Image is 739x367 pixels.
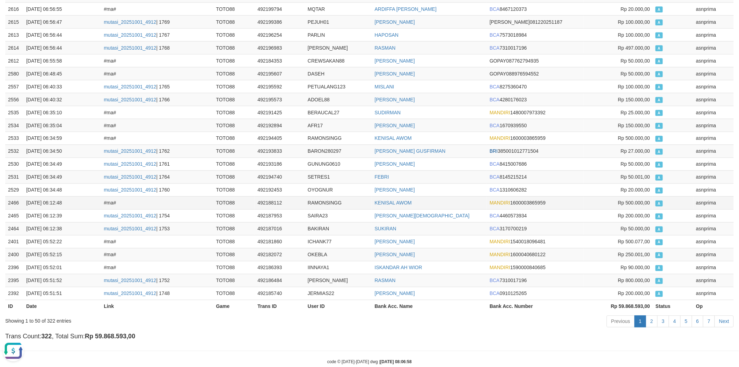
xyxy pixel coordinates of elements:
a: HAPOSAN [375,32,398,38]
td: BARON280297 [305,145,372,158]
span: Approved [656,71,663,77]
td: 2465 [5,209,23,222]
td: 2534 [5,119,23,132]
span: Rp 50.000,00 [621,226,650,232]
span: Rp 50.000,00 [621,58,650,64]
a: MISLANI [375,84,394,89]
a: KENISAL AWOM [375,200,412,206]
td: 492187953 [255,209,305,222]
span: Approved [656,226,663,232]
td: 492196254 [255,28,305,41]
td: | 1762 [101,145,213,158]
td: 4280176023 [487,93,584,106]
td: 8275360470 [487,80,584,93]
td: TOTO88 [213,93,255,106]
td: TOTO88 [213,196,255,209]
td: asnprima [693,261,734,274]
td: 2556 [5,93,23,106]
span: Rp 20.000,00 [621,6,650,12]
td: | 1752 [101,274,213,287]
td: asnprima [693,235,734,248]
td: TOTO88 [213,158,255,171]
td: #ma# [101,67,213,80]
span: BRI [490,149,498,154]
a: 3 [657,316,669,328]
td: asnprima [693,196,734,209]
span: MANDIRI [490,265,510,271]
a: mutasi_20251001_4912 [104,149,156,154]
a: mutasi_20251001_4912 [104,32,156,38]
a: [PERSON_NAME][DEMOGRAPHIC_DATA] [375,213,470,219]
span: BCA [490,97,500,102]
td: TOTO88 [213,222,255,235]
td: 492199386 [255,15,305,28]
td: 1310606282 [487,183,584,196]
span: Approved [656,20,663,26]
span: Rp 500.077,00 [618,239,650,245]
td: [DATE] 06:55:58 [23,54,101,67]
td: | 1748 [101,287,213,300]
td: TOTO88 [213,67,255,80]
td: TOTO88 [213,2,255,15]
a: [PERSON_NAME] [375,239,415,245]
td: [DATE] 06:35:04 [23,119,101,132]
td: #ma# [101,196,213,209]
td: asnprima [693,80,734,93]
span: Approved [656,84,663,90]
td: 385001012771504 [487,145,584,158]
td: 2614 [5,41,23,54]
td: TOTO88 [213,183,255,196]
td: RAMONSINGG [305,132,372,145]
a: [PERSON_NAME] [375,187,415,193]
td: | 1766 [101,93,213,106]
td: [DATE] 06:56:55 [23,2,101,15]
td: OYOGNUR [305,183,372,196]
a: [PERSON_NAME] [375,291,415,296]
td: RAMONSINGG [305,196,372,209]
span: Rp 100.000,00 [618,84,650,89]
td: 1600003865959 [487,132,584,145]
span: MANDIRI [490,239,510,245]
td: TOTO88 [213,209,255,222]
td: [DATE] 06:12:38 [23,222,101,235]
td: asnprima [693,15,734,28]
td: | 1769 [101,15,213,28]
td: | 1768 [101,41,213,54]
a: 1 [635,316,646,328]
td: [DATE] 05:52:01 [23,261,101,274]
td: asnprima [693,287,734,300]
a: ISKANDAR AH WIOR [375,265,422,271]
td: [DATE] 06:48:45 [23,67,101,80]
td: [DATE] 06:56:44 [23,41,101,54]
span: Approved [656,175,663,181]
td: 7310017196 [487,41,584,54]
a: mutasi_20251001_4912 [104,278,156,283]
td: #ma# [101,106,213,119]
td: #ma# [101,132,213,145]
a: 5 [680,316,692,328]
span: Rp 250.001,00 [618,252,650,258]
span: BCA [490,161,500,167]
span: Rp 100.000,00 [618,32,650,38]
span: Rp 500.000,00 [618,136,650,141]
td: TOTO88 [213,274,255,287]
span: BCA [490,6,500,12]
a: [PERSON_NAME] [375,97,415,102]
a: 6 [692,316,704,328]
td: ADOEL88 [305,93,372,106]
td: asnprima [693,222,734,235]
td: [DATE] 06:34:50 [23,145,101,158]
span: BCA [490,291,500,296]
td: 1670939550 [487,119,584,132]
td: asnprima [693,171,734,183]
td: 492193186 [255,158,305,171]
td: TOTO88 [213,248,255,261]
td: 8145215214 [487,171,584,183]
td: [DATE] 06:40:33 [23,80,101,93]
td: 492181860 [255,235,305,248]
a: mutasi_20251001_4912 [104,97,156,102]
a: [PERSON_NAME] [375,161,415,167]
td: 492196983 [255,41,305,54]
td: 492188112 [255,196,305,209]
td: | 1753 [101,222,213,235]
